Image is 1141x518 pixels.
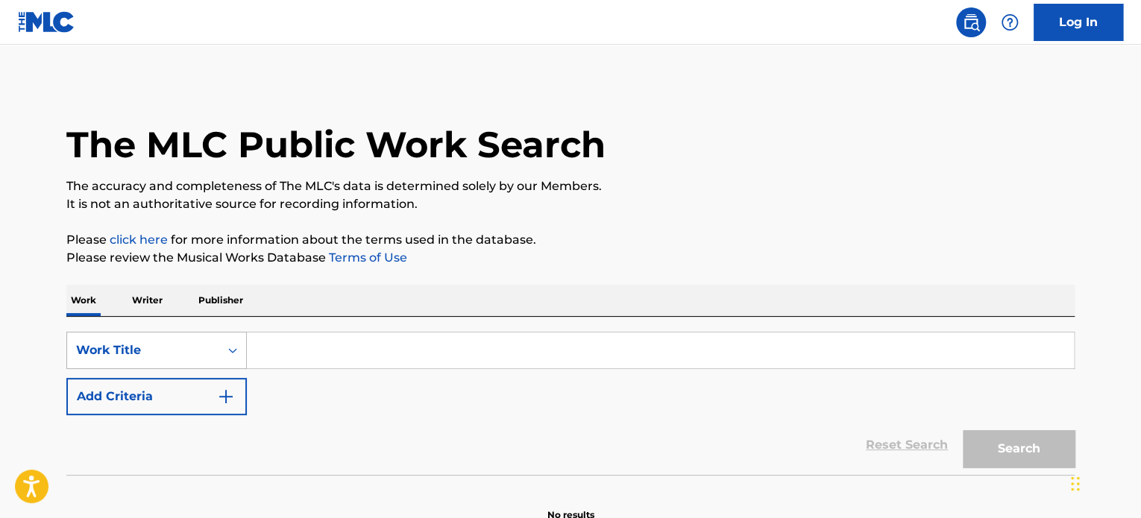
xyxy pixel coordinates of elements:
[995,7,1025,37] div: Help
[66,195,1075,213] p: It is not an authoritative source for recording information.
[194,285,248,316] p: Publisher
[326,250,407,265] a: Terms of Use
[66,332,1075,475] form: Search Form
[962,13,980,31] img: search
[110,233,168,247] a: click here
[217,388,235,405] img: 9d2ae6d4665cec9f34b9.svg
[66,378,247,415] button: Add Criteria
[1066,446,1141,518] iframe: Chat Widget
[66,285,101,316] p: Work
[76,341,210,359] div: Work Title
[1001,13,1019,31] img: help
[956,7,986,37] a: Public Search
[18,11,75,33] img: MLC Logo
[128,285,167,316] p: Writer
[66,249,1075,267] p: Please review the Musical Works Database
[1071,461,1080,506] div: Drag
[1034,4,1123,41] a: Log In
[66,231,1075,249] p: Please for more information about the terms used in the database.
[66,122,606,167] h1: The MLC Public Work Search
[66,177,1075,195] p: The accuracy and completeness of The MLC's data is determined solely by our Members.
